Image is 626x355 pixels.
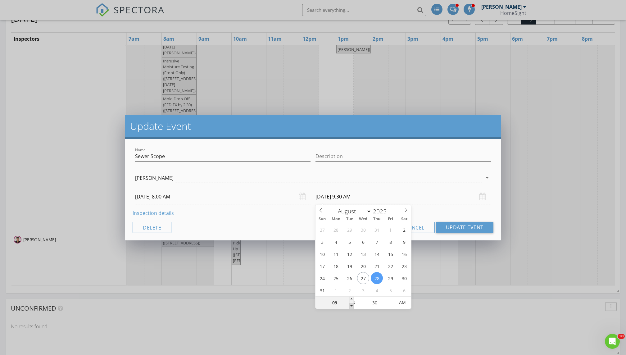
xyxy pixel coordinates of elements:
[384,224,397,236] span: August 1, 2025
[395,222,435,233] button: Cancel
[330,260,342,272] span: August 18, 2025
[343,236,356,248] span: August 5, 2025
[398,248,410,260] span: August 16, 2025
[371,236,383,248] span: August 7, 2025
[398,236,410,248] span: August 9, 2025
[370,217,384,221] span: Thu
[135,175,174,181] div: [PERSON_NAME]
[316,260,328,272] span: August 17, 2025
[483,174,491,181] i: arrow_drop_down
[316,224,328,236] span: July 27, 2025
[398,272,410,284] span: August 30, 2025
[343,224,356,236] span: July 29, 2025
[329,217,343,221] span: Mon
[384,217,397,221] span: Fri
[343,284,356,296] span: September 2, 2025
[357,284,369,296] span: September 3, 2025
[398,260,410,272] span: August 23, 2025
[330,224,342,236] span: July 28, 2025
[371,260,383,272] span: August 21, 2025
[135,189,311,204] input: Select date
[397,217,411,221] span: Sat
[394,296,411,309] span: Click to toggle
[384,284,397,296] span: September 5, 2025
[316,236,328,248] span: August 3, 2025
[357,260,369,272] span: August 20, 2025
[371,224,383,236] span: July 31, 2025
[436,222,493,233] button: Update Event
[384,248,397,260] span: August 15, 2025
[357,224,369,236] span: July 30, 2025
[330,236,342,248] span: August 4, 2025
[357,236,369,248] span: August 6, 2025
[371,248,383,260] span: August 14, 2025
[371,284,383,296] span: September 4, 2025
[343,260,356,272] span: August 19, 2025
[605,334,620,349] iframe: Intercom live chat
[384,260,397,272] span: August 22, 2025
[384,236,397,248] span: August 8, 2025
[133,210,174,216] a: Inspection details
[356,217,370,221] span: Wed
[315,217,329,221] span: Sun
[354,296,356,309] span: :
[398,224,410,236] span: August 2, 2025
[133,222,171,233] button: Delete
[316,248,328,260] span: August 10, 2025
[330,284,342,296] span: September 1, 2025
[371,272,383,284] span: August 28, 2025
[357,272,369,284] span: August 27, 2025
[357,248,369,260] span: August 13, 2025
[343,217,356,221] span: Tue
[330,248,342,260] span: August 11, 2025
[316,272,328,284] span: August 24, 2025
[316,284,328,296] span: August 31, 2025
[618,334,625,339] span: 10
[343,248,356,260] span: August 12, 2025
[330,272,342,284] span: August 25, 2025
[398,284,410,296] span: September 6, 2025
[384,272,397,284] span: August 29, 2025
[315,189,491,204] input: Select date
[343,272,356,284] span: August 26, 2025
[130,120,496,132] h2: Update Event
[371,207,392,215] input: Year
